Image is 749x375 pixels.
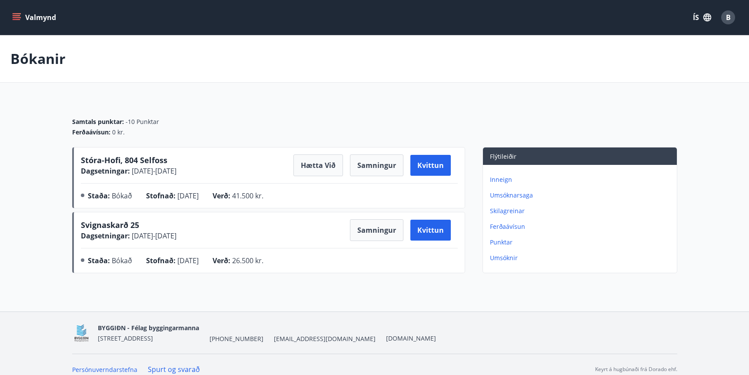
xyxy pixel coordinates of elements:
[112,256,132,265] span: Bókað
[177,191,199,201] span: [DATE]
[10,10,60,25] button: menu
[490,191,673,200] p: Umsóknarsaga
[490,152,516,161] span: Flýtileiðir
[112,191,132,201] span: Bókað
[490,175,673,184] p: Inneign
[81,231,130,241] span: Dagsetningar :
[490,238,673,247] p: Punktar
[490,207,673,215] p: Skilagreinar
[148,365,200,374] a: Spurt og svarað
[177,256,199,265] span: [DATE]
[274,335,376,343] span: [EMAIL_ADDRESS][DOMAIN_NAME]
[232,256,263,265] span: 26.500 kr.
[232,191,263,201] span: 41.500 kr.
[726,13,731,22] span: B
[72,324,91,342] img: BKlGVmlTW1Qrz68WFGMFQUcXHWdQd7yePWMkvn3i.png
[146,256,176,265] span: Stofnað :
[213,256,230,265] span: Verð :
[718,7,739,28] button: B
[130,231,176,241] span: [DATE] - [DATE]
[81,155,167,165] span: Stóra-Hofi, 804 Selfoss
[490,222,673,231] p: Ferðaávísun
[98,324,199,332] span: BYGGIÐN - Félag byggingarmanna
[72,117,124,126] span: Samtals punktar :
[72,365,137,374] a: Persónuverndarstefna
[350,154,403,176] button: Samningur
[213,191,230,201] span: Verð :
[130,166,176,176] span: [DATE] - [DATE]
[210,335,263,343] span: [PHONE_NUMBER]
[688,10,716,25] button: ÍS
[112,128,125,137] span: 0 kr.
[410,155,451,176] button: Kvittun
[10,49,66,68] p: Bókanir
[81,166,130,176] span: Dagsetningar :
[595,365,677,373] p: Keyrt á hugbúnaði frá Dorado ehf.
[146,191,176,201] span: Stofnað :
[350,219,403,241] button: Samningur
[126,117,159,126] span: -10 Punktar
[88,256,110,265] span: Staða :
[293,154,343,176] button: Hætta við
[88,191,110,201] span: Staða :
[490,254,673,262] p: Umsóknir
[410,220,451,241] button: Kvittun
[81,220,139,230] span: Svignaskarð 25
[98,334,153,342] span: [STREET_ADDRESS]
[72,128,110,137] span: Ferðaávísun :
[386,334,436,342] a: [DOMAIN_NAME]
